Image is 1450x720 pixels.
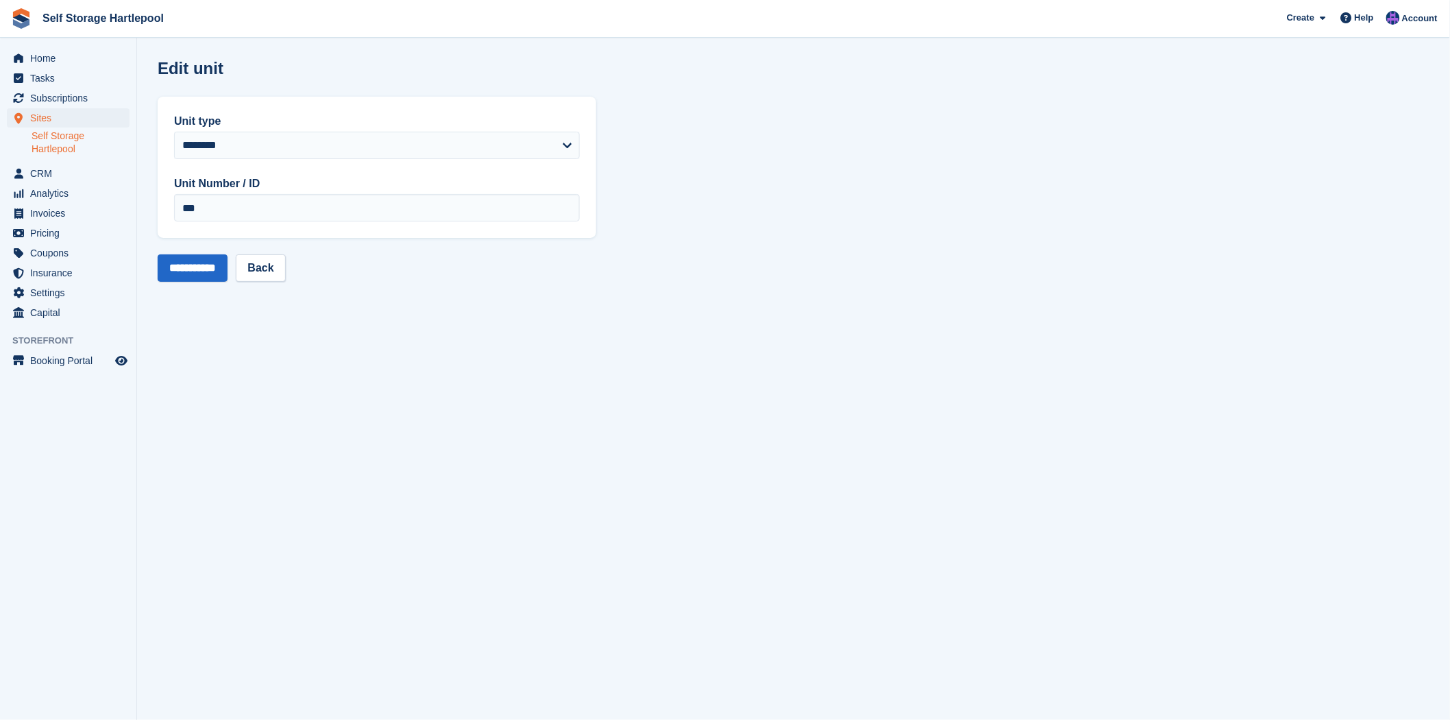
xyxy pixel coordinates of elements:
a: menu [7,243,130,263]
a: Self Storage Hartlepool [37,7,169,29]
span: Tasks [30,69,112,88]
span: CRM [30,164,112,183]
span: Booking Portal [30,351,112,370]
h1: Edit unit [158,59,223,77]
span: Pricing [30,224,112,243]
a: menu [7,303,130,322]
a: Self Storage Hartlepool [32,130,130,156]
a: Back [236,254,285,282]
a: menu [7,351,130,370]
a: Preview store [113,352,130,369]
a: menu [7,263,130,283]
span: Create [1287,11,1314,25]
a: menu [7,49,130,68]
a: menu [7,283,130,302]
span: Subscriptions [30,88,112,108]
span: Account [1402,12,1438,25]
a: menu [7,69,130,88]
label: Unit Number / ID [174,176,580,192]
span: Sites [30,108,112,128]
a: menu [7,88,130,108]
span: Storefront [12,334,136,348]
a: menu [7,184,130,203]
label: Unit type [174,113,580,130]
span: Home [30,49,112,68]
span: Coupons [30,243,112,263]
span: Invoices [30,204,112,223]
span: Insurance [30,263,112,283]
img: Sean Wood [1386,11,1400,25]
span: Settings [30,283,112,302]
a: menu [7,224,130,243]
span: Analytics [30,184,112,203]
span: Help [1355,11,1374,25]
a: menu [7,164,130,183]
a: menu [7,108,130,128]
span: Capital [30,303,112,322]
img: stora-icon-8386f47178a22dfd0bd8f6a31ec36ba5ce8667c1dd55bd0f319d3a0aa187defe.svg [11,8,32,29]
a: menu [7,204,130,223]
